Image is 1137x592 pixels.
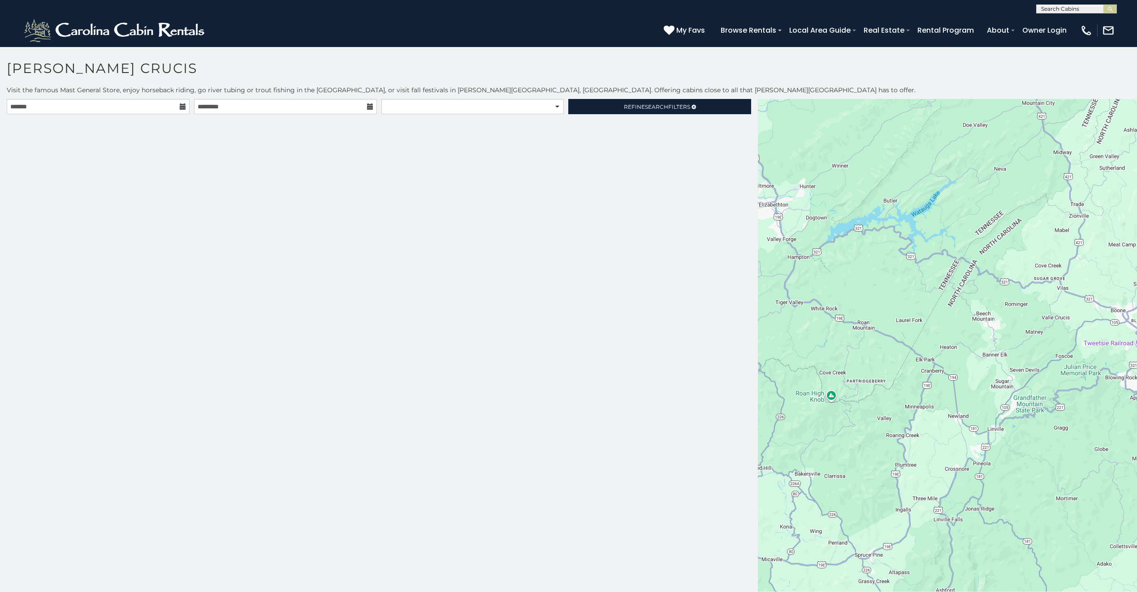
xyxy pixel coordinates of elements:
a: RefineSearchFilters [568,99,751,114]
img: mail-regular-white.png [1102,24,1115,37]
a: Browse Rentals [716,22,781,38]
span: Search [645,103,668,110]
img: White-1-2.png [22,17,208,44]
a: About [982,22,1014,38]
a: Owner Login [1018,22,1071,38]
span: Refine Filters [624,103,690,110]
a: Local Area Guide [785,22,855,38]
a: Rental Program [913,22,978,38]
img: phone-regular-white.png [1080,24,1093,37]
a: Real Estate [859,22,909,38]
a: My Favs [664,25,707,36]
span: My Favs [676,25,705,36]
